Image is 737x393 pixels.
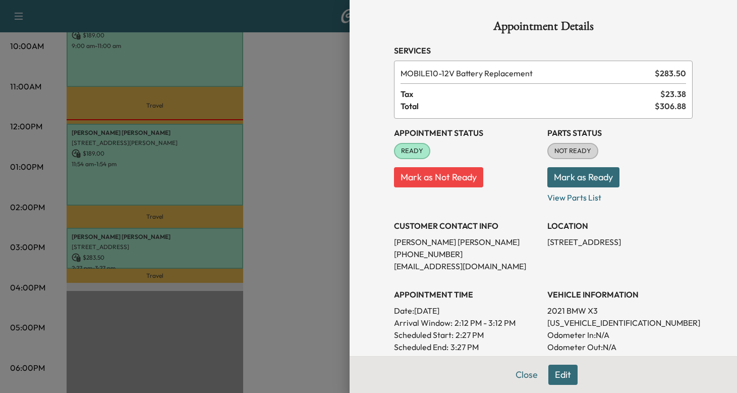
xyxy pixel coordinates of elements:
p: Duration: 60 minutes [394,353,539,365]
button: Mark as Not Ready [394,167,483,187]
button: Mark as Ready [547,167,619,187]
h3: Parts Status [547,127,693,139]
span: 2:12 PM - 3:12 PM [455,317,516,329]
p: [STREET_ADDRESS] [547,236,693,248]
p: [US_VEHICLE_IDENTIFICATION_NUMBER] [547,317,693,329]
p: 3:27 PM [450,341,479,353]
p: 2:27 PM [456,329,484,341]
span: $ 283.50 [655,67,686,79]
h3: CUSTOMER CONTACT INFO [394,220,539,232]
p: Odometer Out: N/A [547,341,693,353]
h3: Services [394,44,693,57]
p: [EMAIL_ADDRESS][DOMAIN_NAME] [394,260,539,272]
h3: VEHICLE INFORMATION [547,288,693,301]
p: Date: [DATE] [394,305,539,317]
span: Total [401,100,655,112]
p: Scheduled Start: [394,329,453,341]
span: 12V Battery Replacement [401,67,651,79]
p: View Parts List [547,187,693,204]
h1: Appointment Details [394,20,693,36]
p: 2021 BMW X3 [547,305,693,317]
span: NOT READY [548,146,597,156]
button: Close [509,365,544,385]
p: Odometer In: N/A [547,329,693,341]
p: [PHONE_NUMBER] [394,248,539,260]
h3: APPOINTMENT TIME [394,288,539,301]
p: [PERSON_NAME] [PERSON_NAME] [394,236,539,248]
h3: Appointment Status [394,127,539,139]
p: Arrival Window: [394,317,539,329]
span: $ 23.38 [660,88,686,100]
span: Tax [401,88,660,100]
h3: LOCATION [547,220,693,232]
p: Scheduled End: [394,341,448,353]
button: Edit [548,365,578,385]
span: READY [395,146,429,156]
span: $ 306.88 [655,100,686,112]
